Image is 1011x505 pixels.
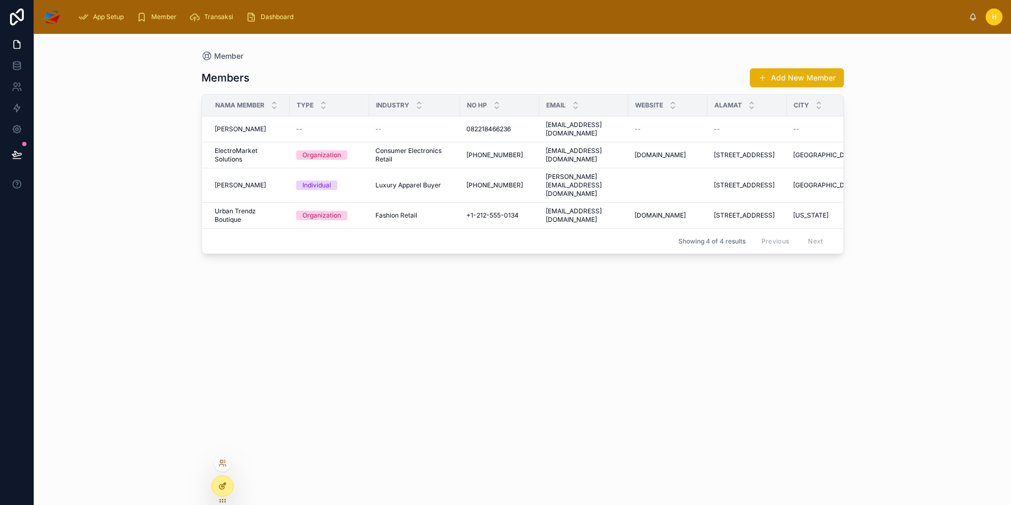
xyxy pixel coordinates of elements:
a: ElectroMarket Solutions [215,147,283,164]
a: [GEOGRAPHIC_DATA] [793,151,860,159]
div: scrollable content [70,5,969,29]
button: Add New Member [750,68,844,87]
span: Website [635,101,663,110]
a: Individual [296,181,363,190]
span: [STREET_ADDRESS] [714,181,775,190]
span: -- [375,125,382,133]
a: [PHONE_NUMBER] [466,181,533,190]
a: [EMAIL_ADDRESS][DOMAIN_NAME] [546,207,622,224]
span: [GEOGRAPHIC_DATA] [793,151,858,159]
a: [STREET_ADDRESS] [714,181,780,190]
span: App Setup [93,13,124,21]
span: [US_STATE] [793,211,829,220]
a: [DOMAIN_NAME] [635,211,701,220]
span: [DOMAIN_NAME] [635,211,686,220]
span: Showing 4 of 4 results [678,237,746,246]
div: Individual [302,181,331,190]
a: [US_STATE] [793,211,860,220]
a: -- [635,125,701,133]
a: [GEOGRAPHIC_DATA] [793,181,860,190]
span: -- [714,125,720,133]
div: Organization [302,211,341,220]
a: Consumer Electronics Retail [375,147,454,164]
span: [PHONE_NUMBER] [466,151,523,159]
span: [PHONE_NUMBER] [466,181,523,190]
a: Member [133,7,184,26]
span: 082218466236 [466,125,511,133]
span: [DOMAIN_NAME] [635,151,686,159]
span: h [992,13,997,21]
span: Member [151,13,177,21]
a: [STREET_ADDRESS] [714,151,780,159]
span: -- [296,125,302,133]
a: Fashion Retail [375,211,454,220]
span: [STREET_ADDRESS] [714,151,775,159]
span: No HP [467,101,487,110]
span: Industry [376,101,409,110]
span: [GEOGRAPHIC_DATA] [793,181,858,190]
a: -- [793,125,860,133]
a: [DOMAIN_NAME] [635,151,701,159]
a: 082218466236 [466,125,533,133]
a: Dashboard [243,7,301,26]
a: [EMAIL_ADDRESS][DOMAIN_NAME] [546,147,622,164]
a: Member [201,51,243,61]
span: City [794,101,809,110]
img: App logo [42,8,61,25]
a: Organization [296,211,363,220]
span: Transaksi [204,13,233,21]
span: Fashion Retail [375,211,417,220]
h1: Members [201,70,250,85]
a: [PERSON_NAME] [215,181,283,190]
a: -- [375,125,454,133]
a: [PERSON_NAME][EMAIL_ADDRESS][DOMAIN_NAME] [546,173,622,198]
a: Luxury Apparel Buyer [375,181,454,190]
span: [PERSON_NAME] [215,181,266,190]
span: -- [793,125,799,133]
a: Urban Trendz Boutique [215,207,283,224]
span: Nama Member [215,101,264,110]
a: App Setup [75,7,131,26]
a: [STREET_ADDRESS] [714,211,780,220]
a: [PERSON_NAME] [215,125,283,133]
span: Member [214,51,243,61]
span: Dashboard [261,13,293,21]
a: +1-212-555-0134 [466,211,533,220]
a: [EMAIL_ADDRESS][DOMAIN_NAME] [546,121,622,138]
span: Type [297,101,314,110]
a: -- [296,125,363,133]
span: Email [546,101,566,110]
a: [PHONE_NUMBER] [466,151,533,159]
a: Transaksi [186,7,241,26]
a: Organization [296,150,363,160]
span: Luxury Apparel Buyer [375,181,441,190]
span: Alamat [714,101,742,110]
span: [PERSON_NAME] [215,125,266,133]
span: [STREET_ADDRESS] [714,211,775,220]
div: Organization [302,150,341,160]
span: +1-212-555-0134 [466,211,519,220]
span: -- [635,125,641,133]
a: -- [714,125,780,133]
